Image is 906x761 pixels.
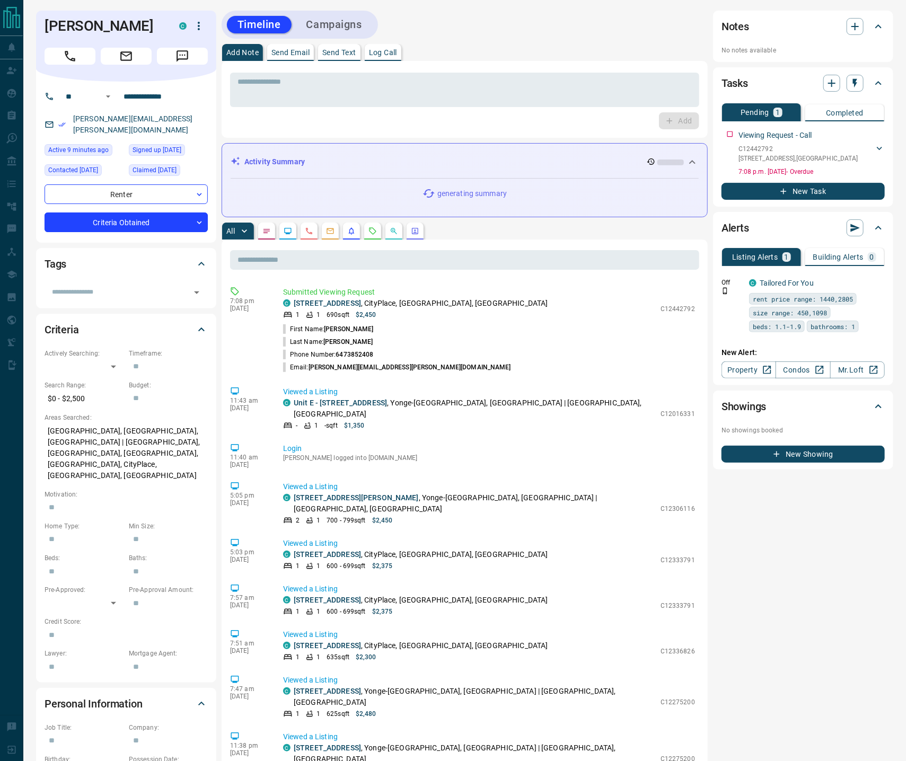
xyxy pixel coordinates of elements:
span: Active 9 minutes ago [48,145,109,155]
p: 0 [870,253,874,261]
p: [DATE] [230,556,267,563]
span: size range: 450,1098 [753,307,827,318]
svg: Email Verified [58,121,66,128]
span: rent price range: 1440,2805 [753,294,853,304]
p: Job Title: [45,723,124,732]
a: [PERSON_NAME][EMAIL_ADDRESS][PERSON_NAME][DOMAIN_NAME] [73,114,193,134]
p: C12333791 [661,601,695,610]
p: 1 [316,310,320,320]
p: Viewed a Listing [283,731,695,742]
p: Budget: [129,380,208,390]
p: 1 [296,709,300,719]
div: Tags [45,251,208,277]
p: $2,300 [356,652,376,662]
span: [PERSON_NAME] [324,325,373,333]
p: 1 [316,607,320,616]
p: 1 [296,607,300,616]
p: 5:03 pm [230,548,267,556]
p: Activity Summary [244,156,305,167]
span: Message [157,48,208,65]
p: , Yonge-[GEOGRAPHIC_DATA], [GEOGRAPHIC_DATA] | [GEOGRAPHIC_DATA], [GEOGRAPHIC_DATA] [294,686,655,708]
div: condos.ca [283,494,291,501]
p: Mortgage Agent: [129,649,208,658]
p: $2,375 [372,607,393,616]
span: Claimed [DATE] [133,165,177,175]
p: Baths: [129,553,208,563]
div: condos.ca [283,399,291,406]
p: [STREET_ADDRESS] , [GEOGRAPHIC_DATA] [738,154,858,163]
button: New Task [722,183,885,200]
button: Timeline [227,16,292,33]
p: Pending [741,109,769,116]
p: Lawyer: [45,649,124,658]
h2: Notes [722,18,749,35]
p: Pre-Approval Amount: [129,585,208,595]
p: Listing Alerts [732,253,778,261]
svg: Notes [262,227,271,235]
span: beds: 1.1-1.9 [753,321,801,332]
p: Viewed a Listing [283,538,695,549]
button: Open [189,285,204,300]
div: condos.ca [283,642,291,649]
div: condos.ca [283,687,291,695]
p: [DATE] [230,749,267,757]
p: , Yonge-[GEOGRAPHIC_DATA], [GEOGRAPHIC_DATA] | [GEOGRAPHIC_DATA], [GEOGRAPHIC_DATA] [294,397,655,420]
p: 11:38 pm [230,742,267,749]
p: $2,375 [372,561,393,571]
p: C12442792 [661,304,695,314]
svg: Calls [305,227,313,235]
p: , CityPlace, [GEOGRAPHIC_DATA], [GEOGRAPHIC_DATA] [294,298,548,309]
h2: Personal Information [45,695,143,712]
p: $2,450 [372,516,393,525]
div: Activity Summary [231,152,699,172]
button: Open [102,90,115,103]
span: [PERSON_NAME] [323,338,373,346]
p: C12016331 [661,409,695,419]
p: $0 - $2,500 [45,390,124,408]
span: Signed up [DATE] [133,145,181,155]
span: Call [45,48,95,65]
p: Timeframe: [129,349,208,358]
p: 690 sqft [327,310,349,320]
p: No showings booked [722,426,885,435]
div: Wed Oct 15 2025 [45,144,124,159]
p: Pre-Approved: [45,585,124,595]
svg: Requests [368,227,377,235]
p: , CityPlace, [GEOGRAPHIC_DATA], [GEOGRAPHIC_DATA] [294,595,548,606]
p: 600 - 699 sqft [327,607,365,616]
a: [STREET_ADDRESS] [294,299,361,307]
a: Condos [776,361,830,378]
span: Contacted [DATE] [48,165,98,175]
div: Personal Information [45,691,208,716]
p: 1 [296,310,300,320]
p: 1 [316,652,320,662]
p: - sqft [324,421,338,430]
div: condos.ca [283,744,291,751]
div: Tasks [722,70,885,96]
span: Email [101,48,152,65]
p: C12442792 [738,144,858,154]
p: Beds: [45,553,124,563]
p: Send Email [271,49,310,56]
p: $1,350 [344,421,365,430]
svg: Agent Actions [411,227,419,235]
p: 625 sqft [327,709,349,719]
h2: Criteria [45,321,79,338]
p: [DATE] [230,601,267,609]
p: 7:51 am [230,640,267,647]
p: Add Note [226,49,259,56]
div: Tue Nov 24 2020 [129,164,208,179]
p: 635 sqft [327,652,349,662]
p: Home Type: [45,521,124,531]
svg: Emails [326,227,335,235]
p: Min Size: [129,521,208,531]
p: , Yonge-[GEOGRAPHIC_DATA], [GEOGRAPHIC_DATA] | [GEOGRAPHIC_DATA], [GEOGRAPHIC_DATA] [294,492,655,515]
svg: Listing Alerts [347,227,356,235]
span: [PERSON_NAME][EMAIL_ADDRESS][PERSON_NAME][DOMAIN_NAME] [309,364,511,371]
p: Areas Searched: [45,413,208,422]
p: 11:40 am [230,454,267,461]
div: condos.ca [749,279,757,287]
h2: Alerts [722,219,749,236]
p: 1 [316,516,320,525]
p: C12336826 [661,647,695,656]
